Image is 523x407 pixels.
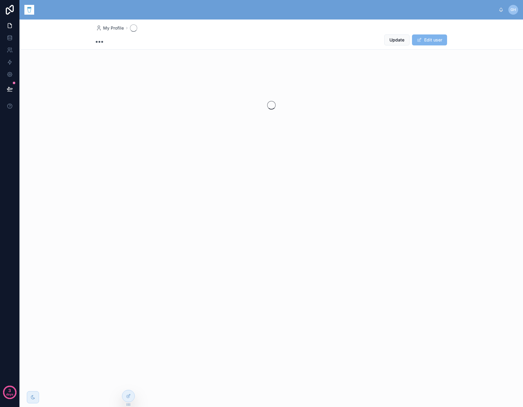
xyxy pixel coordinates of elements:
[510,7,516,12] span: GH
[103,25,124,31] span: My Profile
[389,37,404,43] span: Update
[96,25,124,31] a: My Profile
[384,34,410,45] button: Update
[39,9,499,11] div: scrollable content
[8,387,11,394] p: 3
[24,5,34,15] img: App logo
[6,390,13,398] p: days
[412,34,447,45] button: Edit user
